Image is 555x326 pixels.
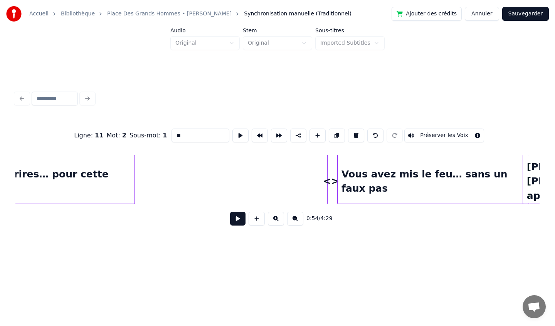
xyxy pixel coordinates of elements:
[61,10,95,18] a: Bibliothèque
[106,131,126,140] div: Mot :
[315,28,385,33] label: Sous-titres
[6,6,22,22] img: youka
[306,215,318,222] span: 0:54
[502,7,549,21] button: Sauvegarder
[163,132,167,139] span: 1
[170,28,240,33] label: Audio
[404,129,484,142] button: Toggle
[244,10,351,18] span: Synchronisation manuelle (Traditionnel)
[122,132,126,139] span: 2
[306,215,325,222] div: /
[29,10,49,18] a: Accueil
[74,131,103,140] div: Ligne :
[107,10,232,18] a: Place Des Grands Hommes • [PERSON_NAME]
[129,131,167,140] div: Sous-mot :
[392,7,462,21] button: Ajouter des crédits
[465,7,499,21] button: Annuler
[523,295,546,318] a: Ouvrir le chat
[243,28,312,33] label: Stem
[29,10,351,18] nav: breadcrumb
[95,132,103,139] span: 11
[320,215,332,222] span: 4:29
